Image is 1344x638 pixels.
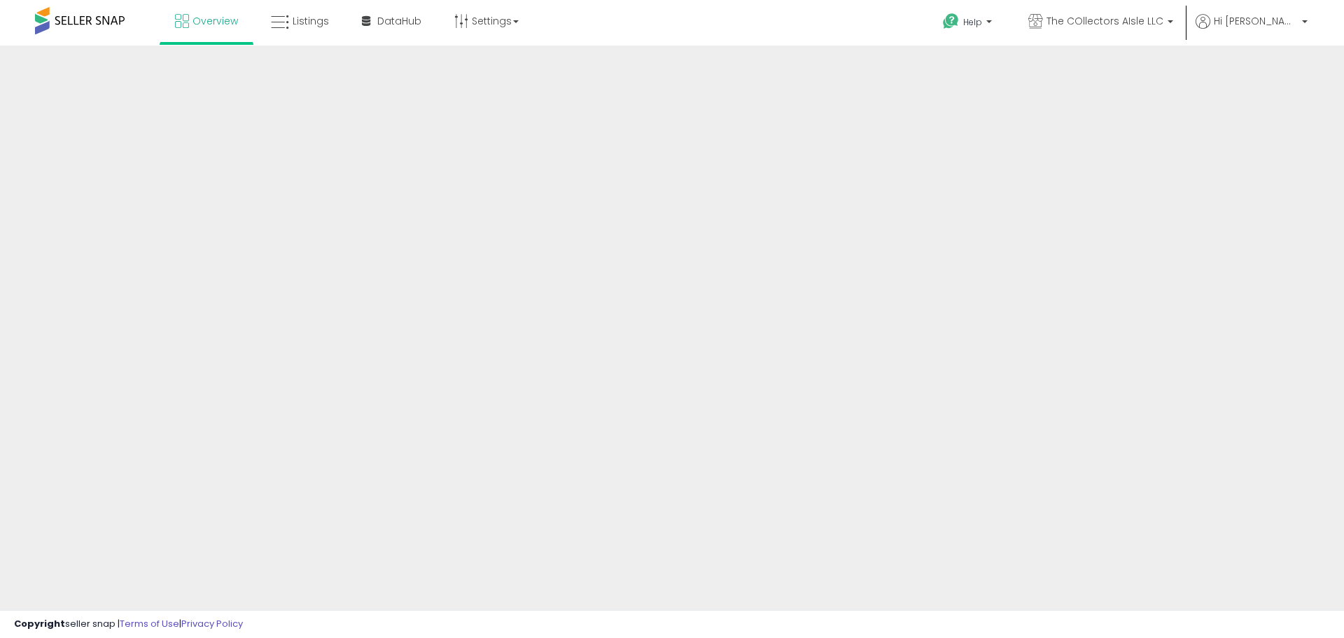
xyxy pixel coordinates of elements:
[942,13,960,30] i: Get Help
[377,14,421,28] span: DataHub
[963,16,982,28] span: Help
[14,618,243,631] div: seller snap | |
[192,14,238,28] span: Overview
[1196,14,1308,46] a: Hi [PERSON_NAME]
[293,14,329,28] span: Listings
[1046,14,1163,28] span: The COllectors AIsle LLC
[14,617,65,630] strong: Copyright
[932,2,1006,46] a: Help
[1214,14,1298,28] span: Hi [PERSON_NAME]
[181,617,243,630] a: Privacy Policy
[120,617,179,630] a: Terms of Use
